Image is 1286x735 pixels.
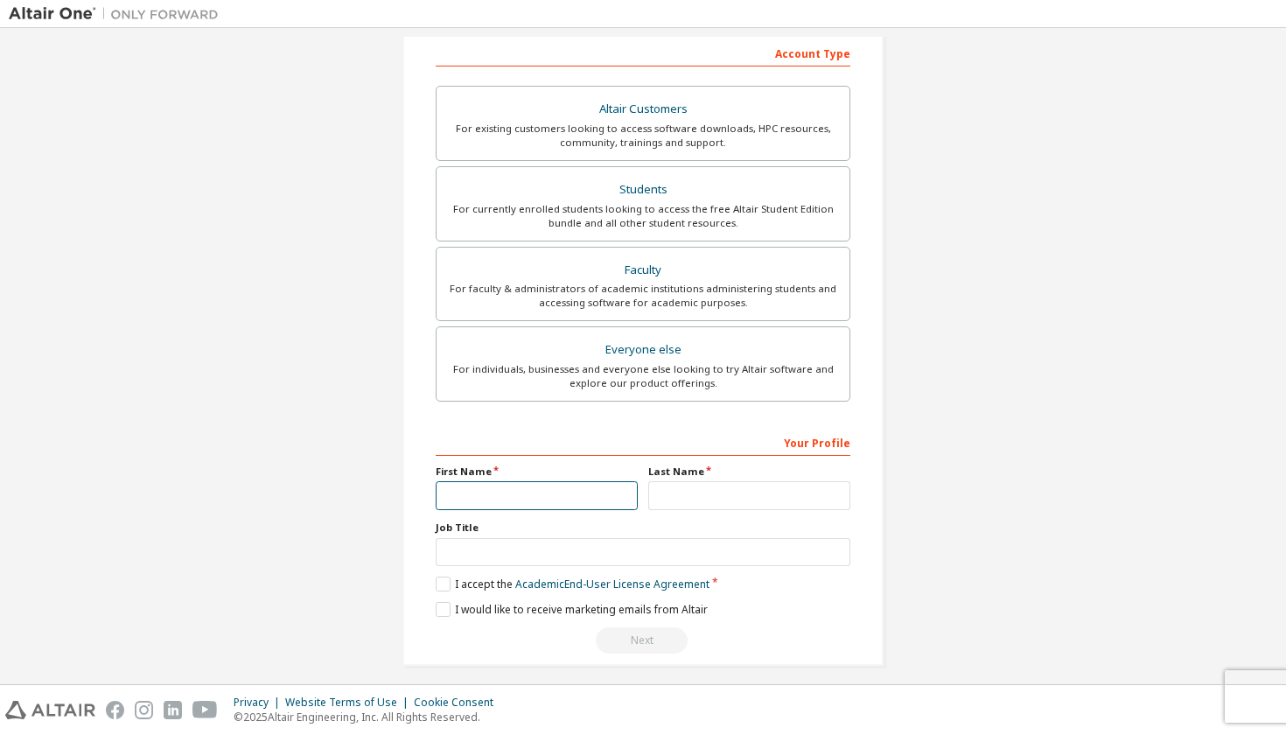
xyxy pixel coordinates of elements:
div: Privacy [234,696,285,710]
label: I would like to receive marketing emails from Altair [436,602,708,617]
div: Read and acccept EULA to continue [436,627,850,654]
img: youtube.svg [192,701,218,719]
p: © 2025 Altair Engineering, Inc. All Rights Reserved. [234,710,504,724]
div: Website Terms of Use [285,696,414,710]
div: Faculty [447,258,839,283]
a: Academic End-User License Agreement [515,577,709,591]
div: For existing customers looking to access software downloads, HPC resources, community, trainings ... [447,122,839,150]
img: Altair One [9,5,227,23]
div: Account Type [436,38,850,66]
div: Students [447,178,839,202]
img: instagram.svg [135,701,153,719]
div: For faculty & administrators of academic institutions administering students and accessing softwa... [447,282,839,310]
div: Everyone else [447,338,839,362]
div: Cookie Consent [414,696,504,710]
div: Altair Customers [447,97,839,122]
label: Last Name [648,465,850,479]
label: First Name [436,465,638,479]
img: facebook.svg [106,701,124,719]
div: For currently enrolled students looking to access the free Altair Student Edition bundle and all ... [447,202,839,230]
div: Your Profile [436,428,850,456]
label: I accept the [436,577,709,591]
img: linkedin.svg [164,701,182,719]
label: Job Title [436,521,850,535]
div: For individuals, businesses and everyone else looking to try Altair software and explore our prod... [447,362,839,390]
img: altair_logo.svg [5,701,95,719]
